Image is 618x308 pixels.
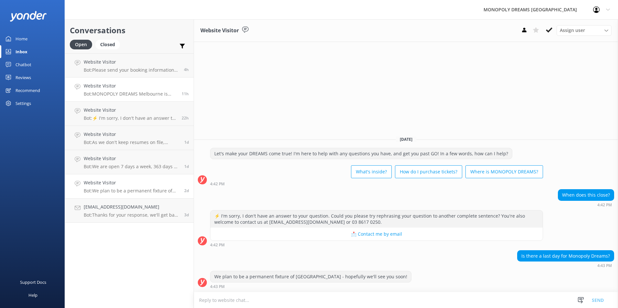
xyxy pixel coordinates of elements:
[84,82,177,89] h4: Website Visitor
[210,242,543,247] div: Sep 08 2025 04:42pm (UTC +10:00) Australia/Sydney
[84,115,177,121] p: Bot: ⚡ I'm sorry, I don't have an answer to your question. Could you please try rephrasing your q...
[95,40,120,49] div: Closed
[16,84,40,97] div: Recommend
[210,243,225,247] strong: 4:42 PM
[210,271,411,282] div: We plan to be a permanent fixture of [GEOGRAPHIC_DATA] - hopefully we'll see you soon!
[16,32,27,45] div: Home
[184,67,189,72] span: Sep 11 2025 06:29am (UTC +10:00) Australia/Sydney
[65,102,194,126] a: Website VisitorBot:⚡ I'm sorry, I don't have an answer to your question. Could you please try rep...
[597,264,612,268] strong: 4:43 PM
[558,190,614,200] div: When does this close?
[210,285,225,289] strong: 4:43 PM
[65,77,194,102] a: Website VisitorBot:MONOPOLY DREAMS Melbourne is perfect for the fun at heart! We're still learnin...
[184,212,189,218] span: Sep 08 2025 09:18am (UTC +10:00) Australia/Sydney
[351,165,392,178] button: What's inside?
[396,137,416,142] span: [DATE]
[70,40,92,49] div: Open
[70,24,189,36] h2: Conversations
[597,203,612,207] strong: 4:42 PM
[210,148,512,159] div: Let's make your DREAMS come true! I'm here to help with any questions you have, and get you past ...
[184,188,189,193] span: Sep 08 2025 04:43pm (UTC +10:00) Australia/Sydney
[182,115,189,121] span: Sep 10 2025 12:50pm (UTC +10:00) Australia/Sydney
[16,45,27,58] div: Inbox
[210,228,543,241] button: 📩 Contact me by email
[210,182,225,186] strong: 4:42 PM
[184,139,189,145] span: Sep 09 2025 03:46pm (UTC +10:00) Australia/Sydney
[84,179,179,186] h4: Website Visitor
[84,203,179,210] h4: [EMAIL_ADDRESS][DOMAIN_NAME]
[16,58,31,71] div: Chatbot
[210,181,543,186] div: Sep 08 2025 04:42pm (UTC +10:00) Australia/Sydney
[560,27,585,34] span: Assign user
[517,263,614,268] div: Sep 08 2025 04:43pm (UTC +10:00) Australia/Sydney
[65,53,194,77] a: Website VisitorBot:Please send your booking information to [EMAIL_ADDRESS][DOMAIN_NAME], and one ...
[10,11,47,22] img: yonder-white-logo.png
[84,131,179,138] h4: Website Visitor
[84,91,177,97] p: Bot: MONOPOLY DREAMS Melbourne is perfect for the fun at heart! We're still learning who enjoys t...
[517,251,614,262] div: Is there a last day for Monopoly Dreams?
[70,41,95,48] a: Open
[95,41,123,48] a: Closed
[84,67,179,73] p: Bot: Please send your booking information to [EMAIL_ADDRESS][DOMAIN_NAME], and one of our friendl...
[84,155,179,162] h4: Website Visitor
[395,165,462,178] button: How do I purchase tickets?
[200,26,239,35] h3: Website Visitor
[28,289,37,302] div: Help
[65,150,194,174] a: Website VisitorBot:We are open 7 days a week, 363 days a year, including most public holidays. Ho...
[16,97,31,110] div: Settings
[84,107,177,114] h4: Website Visitor
[184,164,189,169] span: Sep 09 2025 02:01pm (UTC +10:00) Australia/Sydney
[84,139,179,145] p: Bot: As we don't keep resumes on file, please check our website for the latest openings: [DOMAIN_...
[84,58,179,66] h4: Website Visitor
[84,188,179,194] p: Bot: We plan to be a permanent fixture of [GEOGRAPHIC_DATA] - hopefully we'll see you soon!
[84,212,179,218] p: Bot: Thanks for your response, we'll get back to you as soon as we can during opening hours.
[558,202,614,207] div: Sep 08 2025 04:42pm (UTC +10:00) Australia/Sydney
[65,126,194,150] a: Website VisitorBot:As we don't keep resumes on file, please check our website for the latest open...
[65,174,194,199] a: Website VisitorBot:We plan to be a permanent fixture of [GEOGRAPHIC_DATA] - hopefully we'll see y...
[210,284,411,289] div: Sep 08 2025 04:43pm (UTC +10:00) Australia/Sydney
[65,199,194,223] a: [EMAIL_ADDRESS][DOMAIN_NAME]Bot:Thanks for your response, we'll get back to you as soon as we can...
[210,210,543,228] div: ⚡ I'm sorry, I don't have an answer to your question. Could you please try rephrasing your questi...
[16,71,31,84] div: Reviews
[465,165,543,178] button: Where is MONOPOLY DREAMS?
[557,25,612,36] div: Assign User
[20,276,46,289] div: Support Docs
[182,91,189,97] span: Sep 10 2025 11:28pm (UTC +10:00) Australia/Sydney
[84,164,179,169] p: Bot: We are open 7 days a week, 363 days a year, including most public holidays. However, we are ...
